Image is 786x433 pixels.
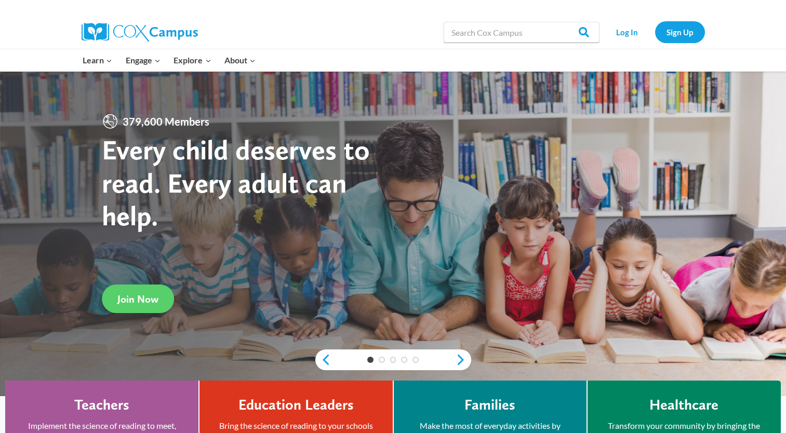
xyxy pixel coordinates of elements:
h4: Healthcare [649,396,718,414]
a: 2 [379,357,385,363]
a: 5 [412,357,419,363]
span: About [224,53,256,67]
a: previous [315,354,331,366]
img: Cox Campus [82,23,198,42]
div: content slider buttons [315,349,471,370]
h4: Teachers [74,396,129,414]
a: 4 [401,357,407,363]
strong: Every child deserves to read. Every adult can help. [102,133,370,232]
a: 1 [367,357,374,363]
a: Log In [605,21,650,43]
a: Sign Up [655,21,705,43]
span: Explore [174,53,211,67]
span: Learn [83,53,112,67]
a: 3 [390,357,396,363]
h4: Families [464,396,515,414]
span: 379,600 Members [118,113,214,130]
input: Search Cox Campus [444,22,600,43]
nav: Primary Navigation [76,49,262,71]
h4: Education Leaders [238,396,354,414]
span: Engage [126,53,161,67]
a: next [456,354,471,366]
span: Join Now [117,293,158,305]
a: Join Now [102,285,174,313]
nav: Secondary Navigation [605,21,705,43]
